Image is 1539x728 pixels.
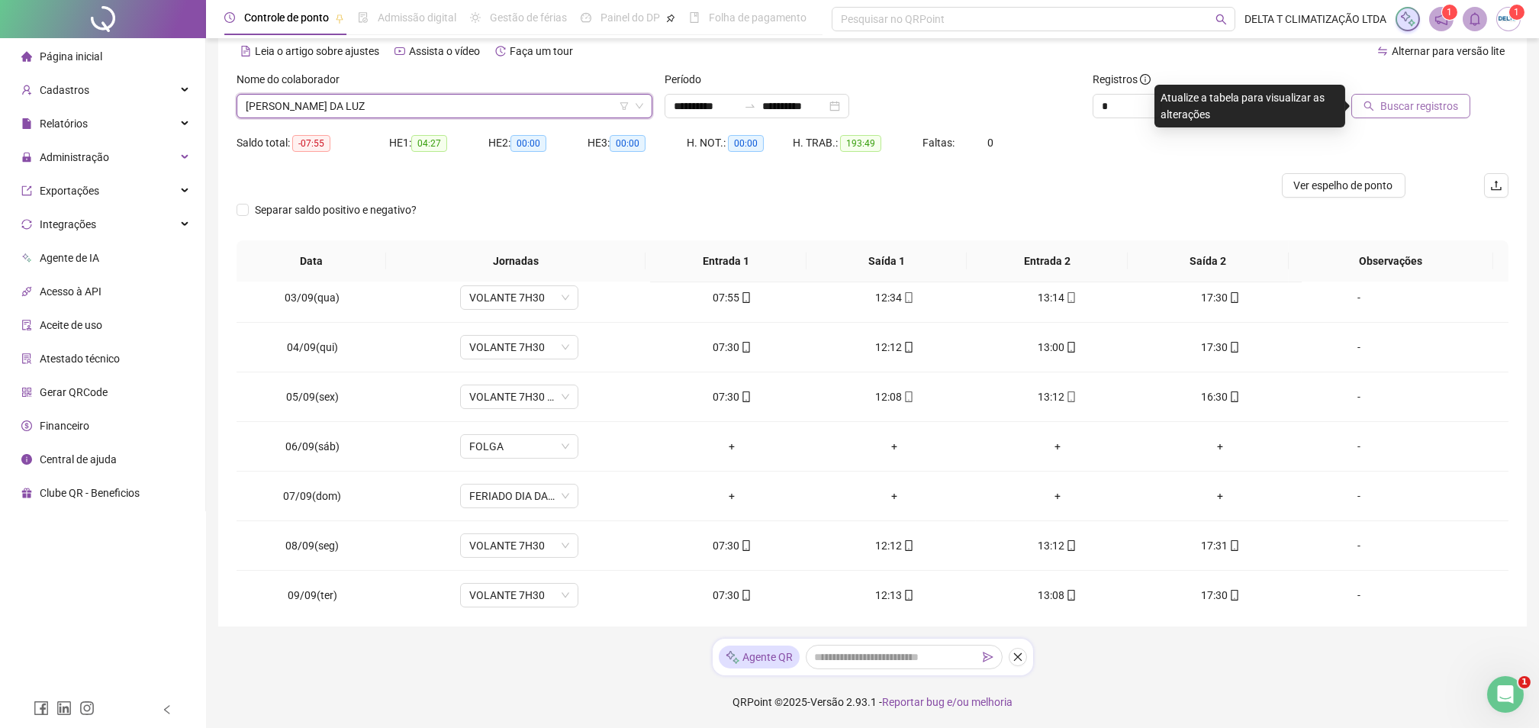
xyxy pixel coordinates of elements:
span: lock [21,152,32,163]
img: sparkle-icon.fc2bf0ac1784a2077858766a79e2daf3.svg [1399,11,1416,27]
div: - [1314,438,1404,455]
span: mobile [1228,540,1240,551]
span: Acesso à API [40,285,101,298]
span: Faltas: [922,137,957,149]
span: mobile [902,292,914,303]
span: api [21,286,32,297]
th: Entrada 2 [967,240,1128,282]
div: 17:30 [1151,587,1289,604]
th: Entrada 1 [646,240,807,282]
th: Saída 1 [807,240,968,282]
label: Nome do colaborador [237,71,349,88]
span: Observações [1301,253,1481,269]
div: - [1314,537,1404,554]
span: Buscar registros [1380,98,1458,114]
span: youtube [394,46,405,56]
div: + [1151,438,1289,455]
th: Saída 2 [1128,240,1289,282]
span: -07:55 [292,135,330,152]
span: Admissão digital [378,11,456,24]
button: Ver espelho de ponto [1282,173,1405,198]
span: mobile [739,342,752,353]
div: 07:30 [662,339,800,356]
span: bell [1468,12,1482,26]
img: sparkle-icon.fc2bf0ac1784a2077858766a79e2daf3.svg [725,649,740,665]
th: Jornadas [386,240,645,282]
span: 03/09(qua) [285,292,340,304]
span: file-text [240,46,251,56]
span: Painel do DP [600,11,660,24]
span: info-circle [21,454,32,465]
span: solution [21,353,32,364]
span: mobile [902,590,914,601]
span: Faça um tour [510,45,573,57]
span: Atestado técnico [40,353,120,365]
span: Central de ajuda [40,453,117,465]
span: Gerar QRCode [40,386,108,398]
div: 13:08 [988,587,1126,604]
div: - [1314,488,1404,504]
div: 13:00 [988,339,1126,356]
span: upload [1490,179,1502,192]
span: 00:00 [510,135,546,152]
span: down [635,101,644,111]
span: Exportações [40,185,99,197]
span: mobile [1228,391,1240,402]
label: Período [665,71,711,88]
span: close [1013,652,1023,662]
span: audit [21,320,32,330]
span: VOLANTE 7H30 [469,336,569,359]
span: 08/09(seg) [285,540,339,552]
div: Agente QR [719,646,800,668]
span: linkedin [56,701,72,716]
span: mobile [1228,590,1240,601]
span: mobile [1228,292,1240,303]
div: 12:34 [826,289,964,306]
span: Reportar bug e/ou melhoria [882,696,1013,708]
span: 04/09(qui) [287,341,338,353]
span: Versão [810,696,844,708]
span: Folha de pagamento [709,11,807,24]
button: Buscar registros [1351,94,1470,118]
span: dashboard [581,12,591,23]
div: 07:30 [662,587,800,604]
span: clock-circle [224,12,235,23]
span: Página inicial [40,50,102,63]
div: Saldo total: [237,134,389,152]
span: 06/09(sáb) [285,440,340,453]
span: swap [1377,46,1388,56]
div: HE 3: [588,134,687,152]
span: 04:27 [411,135,447,152]
span: mobile [902,540,914,551]
span: dollar [21,420,32,431]
span: 00:00 [728,135,764,152]
sup: 1 [1442,5,1457,20]
span: mobile [902,342,914,353]
span: mobile [739,540,752,551]
div: 17:30 [1151,339,1289,356]
span: Leia o artigo sobre ajustes [255,45,379,57]
iframe: Intercom live chat [1487,676,1524,713]
span: file [21,118,32,129]
span: 09/09(ter) [288,589,337,601]
span: sync [21,219,32,230]
span: Ver espelho de ponto [1294,177,1393,194]
span: 193:49 [840,135,881,152]
span: VOLANTE 7H30 [469,584,569,607]
div: - [1314,388,1404,405]
span: export [21,185,32,196]
span: Clube QR - Beneficios [40,487,140,499]
div: - [1314,289,1404,306]
div: 12:08 [826,388,964,405]
span: qrcode [21,387,32,398]
span: 07/09(dom) [283,490,341,502]
div: + [662,438,800,455]
span: 00:00 [610,135,646,152]
span: search [1215,14,1227,25]
span: info-circle [1140,74,1151,85]
div: H. TRAB.: [793,134,922,152]
span: FOLGA [469,435,569,458]
span: history [495,46,506,56]
span: notification [1434,12,1448,26]
span: Assista o vídeo [409,45,480,57]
